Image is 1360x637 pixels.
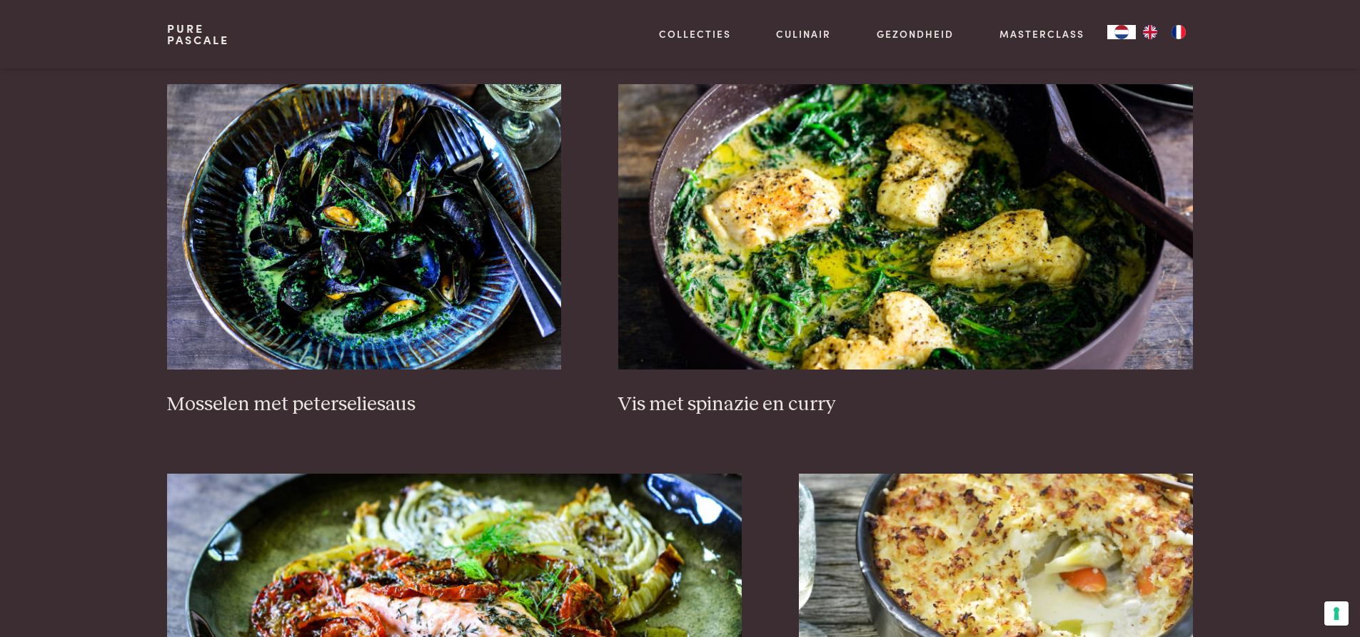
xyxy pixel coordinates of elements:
[1107,25,1193,39] aside: Language selected: Nederlands
[776,26,831,41] a: Culinair
[877,26,954,41] a: Gezondheid
[1136,25,1193,39] ul: Language list
[167,23,229,46] a: PurePascale
[618,84,1193,417] a: Vis met spinazie en curry Vis met spinazie en curry
[659,26,731,41] a: Collecties
[1324,601,1349,626] button: Uw voorkeuren voor toestemming voor trackingtechnologieën
[618,392,1193,417] h3: Vis met spinazie en curry
[618,84,1193,370] img: Vis met spinazie en curry
[1107,25,1136,39] a: NL
[167,84,561,417] a: Mosselen met peterseliesaus Mosselen met peterseliesaus
[167,84,561,370] img: Mosselen met peterseliesaus
[999,26,1084,41] a: Masterclass
[167,392,561,417] h3: Mosselen met peterseliesaus
[1107,25,1136,39] div: Language
[1136,25,1164,39] a: EN
[1164,25,1193,39] a: FR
